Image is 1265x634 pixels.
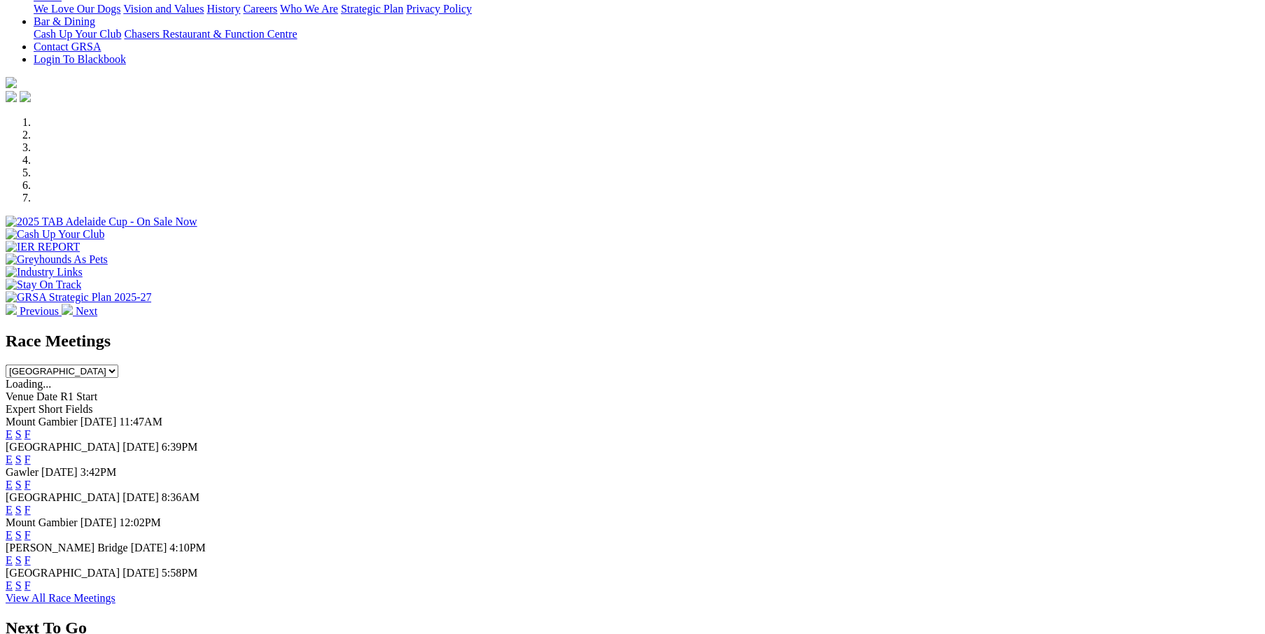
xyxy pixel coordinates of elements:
span: [GEOGRAPHIC_DATA] [6,567,120,579]
a: F [25,579,31,591]
span: Mount Gambier [6,416,78,428]
span: [GEOGRAPHIC_DATA] [6,491,120,503]
img: facebook.svg [6,91,17,102]
a: Cash Up Your Club [34,28,121,40]
a: History [207,3,240,15]
span: 11:47AM [119,416,162,428]
div: About [34,3,1259,15]
span: [DATE] [41,466,78,478]
a: E [6,579,13,591]
a: F [25,554,31,566]
a: Privacy Policy [406,3,472,15]
a: E [6,479,13,491]
a: S [15,554,22,566]
a: Bar & Dining [34,15,95,27]
a: F [25,529,31,541]
a: View All Race Meetings [6,592,116,604]
span: Next [76,305,97,317]
span: [DATE] [123,491,159,503]
a: Who We Are [280,3,338,15]
a: S [15,479,22,491]
span: Gawler [6,466,39,478]
img: twitter.svg [20,91,31,102]
span: Fields [65,403,92,415]
span: [DATE] [81,416,117,428]
span: 12:02PM [119,516,161,528]
a: Strategic Plan [341,3,403,15]
span: Short [39,403,63,415]
span: [DATE] [131,542,167,554]
a: Vision and Values [123,3,204,15]
img: Stay On Track [6,279,81,291]
img: IER REPORT [6,241,80,253]
span: [GEOGRAPHIC_DATA] [6,441,120,453]
a: Login To Blackbook [34,53,126,65]
span: [DATE] [81,516,117,528]
span: 8:36AM [162,491,200,503]
a: F [25,428,31,440]
img: 2025 TAB Adelaide Cup - On Sale Now [6,216,197,228]
span: Previous [20,305,59,317]
a: Careers [243,3,277,15]
img: chevron-right-pager-white.svg [62,304,73,315]
a: F [25,453,31,465]
span: Date [36,390,57,402]
a: Chasers Restaurant & Function Centre [124,28,297,40]
a: S [15,428,22,440]
span: Venue [6,390,34,402]
a: Contact GRSA [34,41,101,52]
span: [DATE] [123,441,159,453]
span: 5:58PM [162,567,198,579]
span: Mount Gambier [6,516,78,528]
span: 4:10PM [169,542,206,554]
span: 3:42PM [81,466,117,478]
img: Greyhounds As Pets [6,253,108,266]
img: Cash Up Your Club [6,228,104,241]
a: Previous [6,305,62,317]
a: E [6,529,13,541]
img: Industry Links [6,266,83,279]
a: S [15,453,22,465]
a: E [6,453,13,465]
a: S [15,529,22,541]
h2: Race Meetings [6,332,1259,351]
span: R1 Start [60,390,97,402]
a: S [15,579,22,591]
a: E [6,428,13,440]
span: Expert [6,403,36,415]
a: E [6,554,13,566]
a: Next [62,305,97,317]
img: logo-grsa-white.png [6,77,17,88]
a: E [6,504,13,516]
img: GRSA Strategic Plan 2025-27 [6,291,151,304]
a: We Love Our Dogs [34,3,120,15]
a: S [15,504,22,516]
span: [PERSON_NAME] Bridge [6,542,128,554]
a: F [25,504,31,516]
span: [DATE] [123,567,159,579]
a: F [25,479,31,491]
div: Bar & Dining [34,28,1259,41]
img: chevron-left-pager-white.svg [6,304,17,315]
span: 6:39PM [162,441,198,453]
span: Loading... [6,378,51,390]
